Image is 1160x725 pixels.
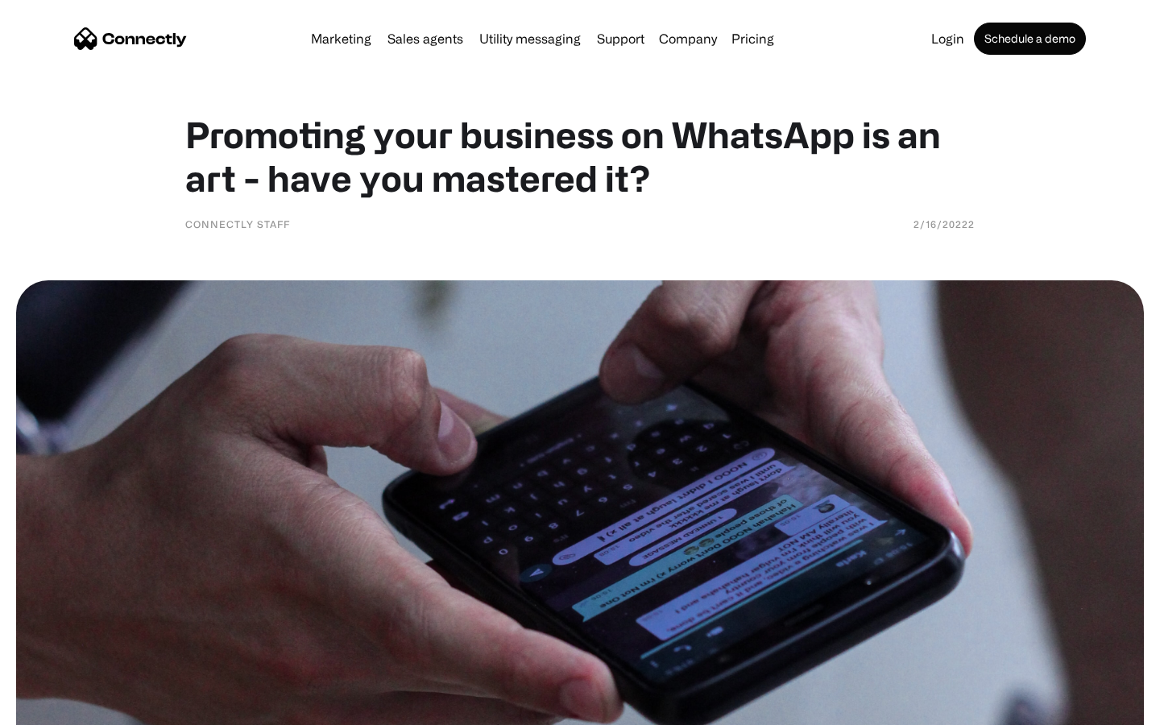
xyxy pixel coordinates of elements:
div: Company [659,27,717,50]
h1: Promoting your business on WhatsApp is an art - have you mastered it? [185,113,975,200]
a: Pricing [725,32,781,45]
aside: Language selected: English [16,697,97,719]
a: Utility messaging [473,32,587,45]
a: Marketing [304,32,378,45]
a: Support [590,32,651,45]
a: Login [925,32,971,45]
ul: Language list [32,697,97,719]
a: Schedule a demo [974,23,1086,55]
a: Sales agents [381,32,470,45]
div: Connectly Staff [185,216,290,232]
div: 2/16/20222 [913,216,975,232]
